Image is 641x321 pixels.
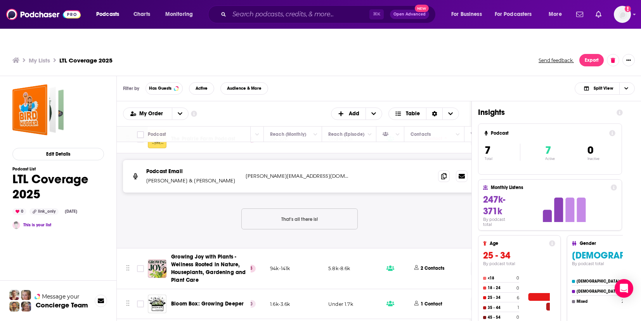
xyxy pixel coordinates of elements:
span: Monitoring [165,9,193,20]
button: Column Actions [453,130,463,139]
h4: <18 [488,276,515,281]
button: Export [579,54,604,66]
span: Podcasts [96,9,119,20]
span: Toggle select row [137,135,144,142]
a: Show notifications dropdown [573,8,586,21]
span: Toggle select row [137,265,144,272]
button: open menu [172,108,188,120]
button: 1 Contact [411,294,449,314]
span: 247k-371k [483,194,505,217]
a: This is your list [23,222,51,227]
h4: By podcast total [483,261,555,266]
p: Podcast Email [146,168,239,175]
img: Jon Profile [9,302,19,312]
a: Bloom Box: Growing Deeper [171,300,244,308]
h4: 2 [622,299,624,304]
div: Podcast [148,130,166,139]
span: Has Guests [149,86,172,90]
h3: 25 - 34 [483,250,555,261]
p: Inactive [587,157,599,161]
span: LTL Coverage 2025 [12,84,64,135]
span: For Business [451,9,482,20]
button: 2 Contacts [411,253,450,284]
img: Hali Simon [12,221,20,229]
p: [PERSON_NAME][EMAIL_ADDRESS][DOMAIN_NAME] [246,172,348,180]
span: Bloom Box: Growing Deeper [171,300,244,307]
img: User Profile [614,6,631,23]
h4: By podcast total [483,217,515,227]
input: Search podcasts, credits, & more... [229,8,369,21]
p: 1 Contact [421,301,442,307]
h4: 0 [516,286,519,291]
h4: 25 - 34 [488,295,515,300]
a: Charts [128,8,155,21]
img: Podchaser - Follow, Share and Rate Podcasts [6,7,81,22]
div: link_only [29,208,59,215]
span: Message your [42,293,80,300]
button: Move [125,263,130,274]
span: Active [196,86,208,90]
button: open menu [490,8,543,21]
span: Growing Joy with Plants - Wellness Rooted in Nature, Houseplants, Gardening and Plant Care [171,253,246,283]
a: My Lists [29,57,50,64]
p: 2 Contacts [421,265,444,272]
h4: Monthly Listens [491,185,607,190]
span: Open Advanced [393,12,426,16]
div: [DATE] [62,208,80,215]
span: ⌘ K [369,9,384,19]
button: Choose View [388,108,459,120]
p: Active [545,157,555,161]
button: Nothing here. [241,208,358,229]
span: My Order [139,111,166,116]
span: Toggle select row [137,300,144,307]
a: Show additional information [191,110,197,118]
h2: Choose List sort [123,108,189,120]
h4: Podcast [491,130,606,136]
div: Search podcasts, credits, & more... [215,5,443,23]
h4: 6 [517,295,519,300]
h4: Age [490,241,546,246]
span: Add [349,111,359,116]
button: Column Actions [311,130,320,139]
span: Logged in as HSimon [614,6,631,23]
button: + Add [331,108,382,120]
h3: Concierge Team [36,301,88,309]
button: Column Actions [393,130,402,139]
img: Bloom Box: Growing Deeper [148,295,166,313]
h4: 0 [516,276,519,281]
p: Total [485,157,520,161]
h4: [DEMOGRAPHIC_DATA] [577,289,621,294]
img: Growing Joy with Plants - Wellness Rooted in Nature, Houseplants, Gardening and Plant Care [148,259,166,278]
p: 94k-141k [270,265,290,272]
button: Column Actions [253,130,262,139]
div: 0 [12,208,26,215]
p: 5.8k-8.6k [328,265,350,272]
button: open menu [160,8,203,21]
h1: Insights [478,108,610,117]
a: Growing Joy with Plants - Wellness Rooted in Nature, Houseplants, Gardening and Plant Care [171,253,248,284]
button: Audience & More [220,82,268,95]
a: Show notifications dropdown [592,8,605,21]
button: open menu [123,111,172,116]
span: Charts [133,9,150,20]
span: Audience & More [227,86,262,90]
h3: LTL Coverage 2025 [59,57,113,64]
h3: Podcast List [12,167,104,172]
span: 7 [545,144,551,157]
button: Edit Details [12,148,104,160]
div: Sort Direction [426,108,442,120]
button: open menu [543,8,572,21]
p: Under 1.7k [328,301,353,307]
h4: 1 [518,305,519,310]
span: More [549,9,562,20]
h3: Filter by [123,86,139,91]
button: open menu [446,8,492,21]
button: open menu [91,8,129,21]
h4: 45 - 54 [488,315,515,320]
button: Open AdvancedNew [390,10,429,19]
